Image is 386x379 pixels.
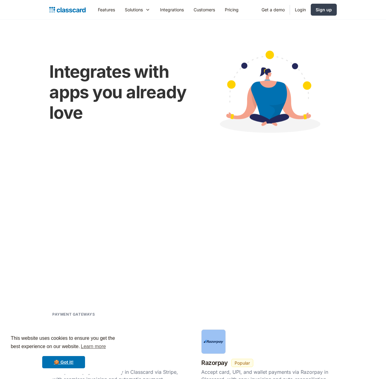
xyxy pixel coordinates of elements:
[49,6,86,14] a: home
[311,4,337,16] a: Sign up
[290,3,311,17] a: Login
[120,3,155,17] div: Solutions
[49,62,189,123] h1: Integrates with apps you already love
[235,360,250,366] div: Popular
[189,3,220,17] a: Customers
[155,3,189,17] a: Integrations
[80,342,107,351] a: learn more about cookies
[42,356,85,368] a: dismiss cookie message
[316,6,332,13] div: Sign up
[52,311,95,317] h2: Payment gateways
[93,3,120,17] a: Features
[204,340,223,344] img: Razorpay
[11,335,117,351] span: This website uses cookies to ensure you get the best experience on our website.
[257,3,290,17] a: Get a demo
[201,358,228,368] h3: Razorpay
[202,43,337,144] img: Cartoon image showing connected apps
[125,6,143,13] div: Solutions
[5,329,122,374] div: cookieconsent
[220,3,243,17] a: Pricing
